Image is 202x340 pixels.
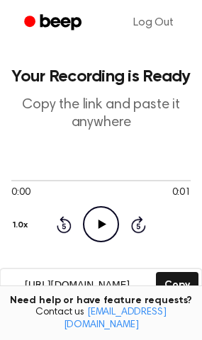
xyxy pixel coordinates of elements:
[11,186,30,200] span: 0:00
[11,96,191,132] p: Copy the link and paste it anywhere
[156,272,198,298] button: Copy
[9,307,193,331] span: Contact us
[11,68,191,85] h1: Your Recording is Ready
[172,186,191,200] span: 0:01
[11,213,33,237] button: 1.0x
[14,9,94,37] a: Beep
[119,6,188,40] a: Log Out
[64,307,167,330] a: [EMAIL_ADDRESS][DOMAIN_NAME]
